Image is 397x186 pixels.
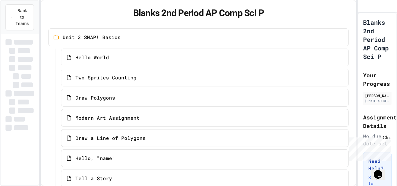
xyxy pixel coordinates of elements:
button: Back to Teams [5,4,34,30]
span: Two Sprites Counting [75,74,137,81]
h1: Blanks 2nd Period AP Comp Sci P [363,18,392,61]
h1: Blanks 2nd Period AP Comp Sci P [48,8,349,19]
span: Hello World [75,54,109,61]
span: Draw Polygons [75,94,115,101]
a: Hello World [61,49,349,66]
a: Draw Polygons [61,89,349,107]
div: [PERSON_NAME] [365,93,390,98]
h3: Need Help? [368,157,386,172]
span: Back to Teams [16,8,29,27]
a: Modern Art Assignment [61,109,349,127]
h2: Your Progress [363,71,392,88]
div: Chat with us now!Close [2,2,42,39]
h2: Assignment Details [363,113,392,130]
span: Hello, "name" [75,155,115,162]
a: Draw a Line of Polygons [61,129,349,147]
iframe: chat widget [346,135,391,161]
iframe: chat widget [371,162,391,180]
span: Tell a Story [75,175,112,182]
div: No due date set [363,133,392,147]
span: Modern Art Assignment [75,114,140,122]
span: Unit 3 SNAP! Basics [63,34,121,41]
div: [EMAIL_ADDRESS][DOMAIN_NAME] [365,99,390,103]
a: Two Sprites Counting [61,69,349,86]
a: Hello, "name" [61,149,349,167]
span: Draw a Line of Polygons [75,134,146,142]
